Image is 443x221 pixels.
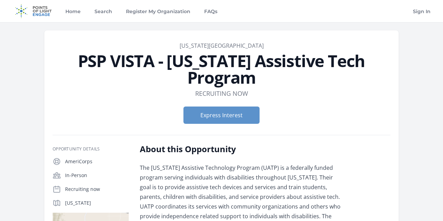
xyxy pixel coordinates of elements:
[53,53,390,86] h1: PSP VISTA - [US_STATE] Assistive Tech Program
[195,89,248,98] dd: Recruiting now
[65,200,129,206] p: [US_STATE]
[53,146,129,152] h3: Opportunity Details
[140,144,342,155] h2: About this Opportunity
[65,186,129,193] p: Recruiting now
[183,107,260,124] button: Express Interest
[180,42,264,49] a: [US_STATE][GEOGRAPHIC_DATA]
[65,158,129,165] p: AmeriCorps
[65,172,129,179] p: In-Person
